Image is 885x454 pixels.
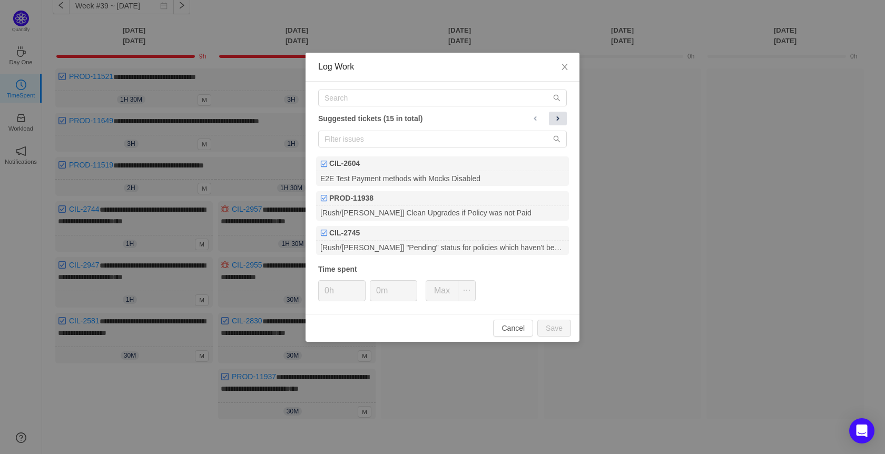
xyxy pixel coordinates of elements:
button: icon: ellipsis [458,280,476,301]
button: Save [537,320,571,337]
i: icon: search [553,135,560,143]
div: Time spent [318,264,567,275]
button: Close [550,53,579,82]
img: Task [320,194,328,202]
div: [Rush/[PERSON_NAME]] Clean Upgrades if Policy was not Paid [316,206,569,220]
button: Cancel [493,320,533,337]
b: CIL-2604 [329,158,360,169]
img: Task [320,160,328,167]
div: Open Intercom Messenger [849,418,874,443]
input: Filter issues [318,131,567,147]
div: E2E Test Payment methods with Mocks Disabled [316,171,569,185]
div: [Rush/[PERSON_NAME]] "Pending" status for policies which haven't been created yet [316,241,569,255]
div: Suggested tickets (15 in total) [318,112,567,125]
i: icon: search [553,94,560,102]
img: Task [320,229,328,236]
b: PROD-11938 [329,193,373,204]
b: CIL-2745 [329,228,360,239]
input: Search [318,90,567,106]
button: Max [426,280,458,301]
i: icon: close [560,63,569,71]
div: Log Work [318,61,567,73]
